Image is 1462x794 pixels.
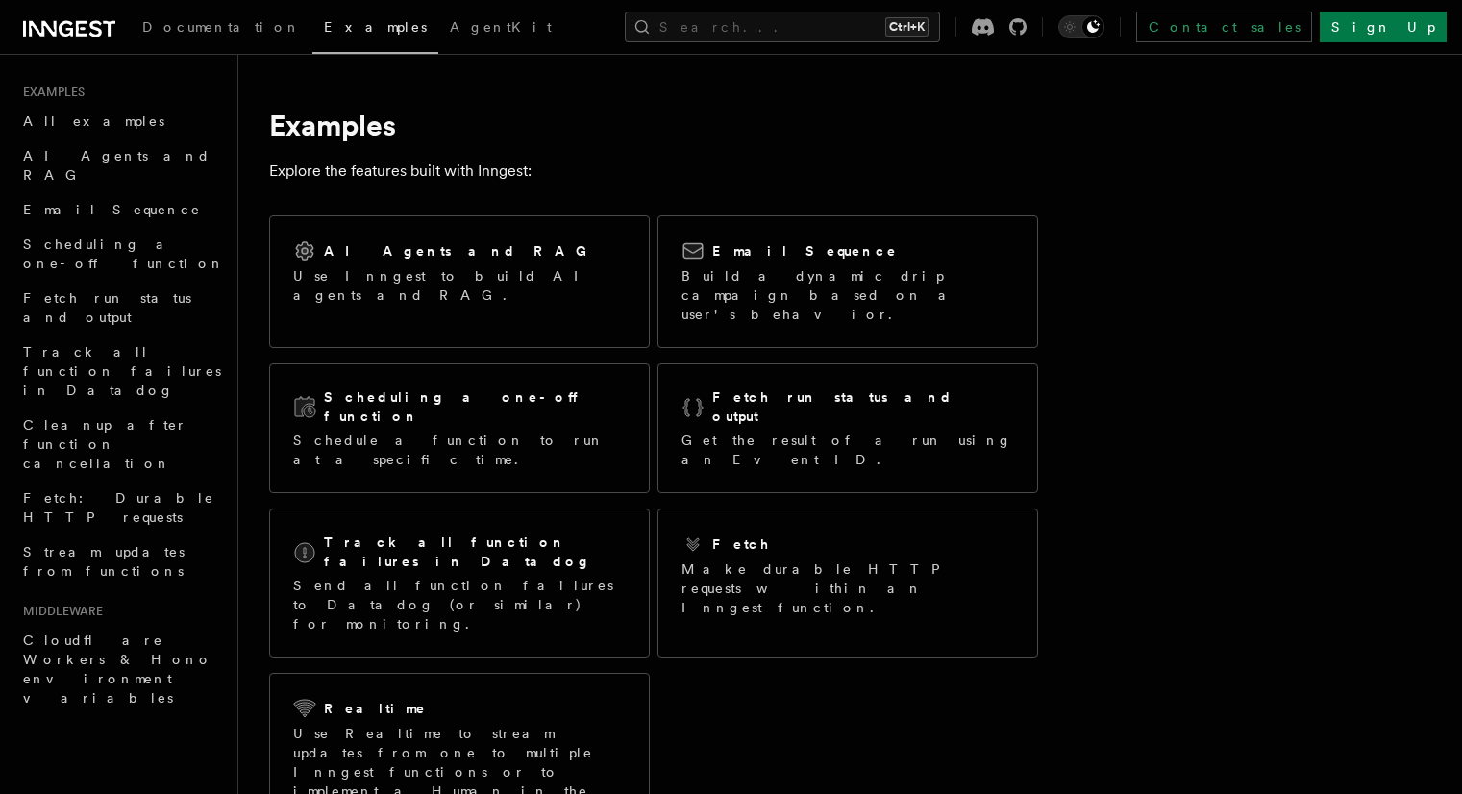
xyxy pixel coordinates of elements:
a: All examples [15,104,226,138]
a: AgentKit [438,6,563,52]
h2: Scheduling a one-off function [324,387,626,426]
span: Stream updates from functions [23,544,185,579]
span: Examples [15,85,85,100]
h1: Examples [269,108,1038,142]
h2: Realtime [324,699,427,718]
span: Email Sequence [23,202,201,217]
a: Email SequenceBuild a dynamic drip campaign based on a user's behavior. [657,215,1038,348]
span: Examples [324,19,427,35]
a: Contact sales [1136,12,1312,42]
h2: Track all function failures in Datadog [324,533,626,571]
p: Build a dynamic drip campaign based on a user's behavior. [681,266,1014,324]
span: Middleware [15,604,103,619]
span: Documentation [142,19,301,35]
kbd: Ctrl+K [885,17,929,37]
span: AI Agents and RAG [23,148,211,183]
a: Stream updates from functions [15,534,226,588]
a: AI Agents and RAG [15,138,226,192]
a: Scheduling a one-off functionSchedule a function to run at a specific time. [269,363,650,493]
p: Use Inngest to build AI agents and RAG. [293,266,626,305]
p: Send all function failures to Datadog (or similar) for monitoring. [293,576,626,633]
a: Examples [312,6,438,54]
a: Track all function failures in DatadogSend all function failures to Datadog (or similar) for moni... [269,509,650,658]
span: All examples [23,113,164,129]
span: Fetch: Durable HTTP requests [23,490,214,525]
h2: AI Agents and RAG [324,241,597,261]
button: Toggle dark mode [1058,15,1104,38]
a: Sign Up [1320,12,1447,42]
a: FetchMake durable HTTP requests within an Inngest function. [657,509,1038,658]
span: AgentKit [450,19,552,35]
h2: Email Sequence [712,241,898,261]
a: Cleanup after function cancellation [15,408,226,481]
a: Scheduling a one-off function [15,227,226,281]
button: Search...Ctrl+K [625,12,940,42]
p: Schedule a function to run at a specific time. [293,431,626,469]
span: Cleanup after function cancellation [23,417,187,471]
p: Make durable HTTP requests within an Inngest function. [681,559,1014,617]
a: Fetch: Durable HTTP requests [15,481,226,534]
span: Track all function failures in Datadog [23,344,221,398]
a: Cloudflare Workers & Hono environment variables [15,623,226,715]
h2: Fetch [712,534,771,554]
span: Cloudflare Workers & Hono environment variables [23,633,212,706]
p: Get the result of a run using an Event ID. [681,431,1014,469]
a: Fetch run status and output [15,281,226,335]
a: Track all function failures in Datadog [15,335,226,408]
span: Fetch run status and output [23,290,191,325]
a: Fetch run status and outputGet the result of a run using an Event ID. [657,363,1038,493]
h2: Fetch run status and output [712,387,1014,426]
span: Scheduling a one-off function [23,236,225,271]
a: Documentation [131,6,312,52]
p: Explore the features built with Inngest: [269,158,1038,185]
a: Email Sequence [15,192,226,227]
a: AI Agents and RAGUse Inngest to build AI agents and RAG. [269,215,650,348]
